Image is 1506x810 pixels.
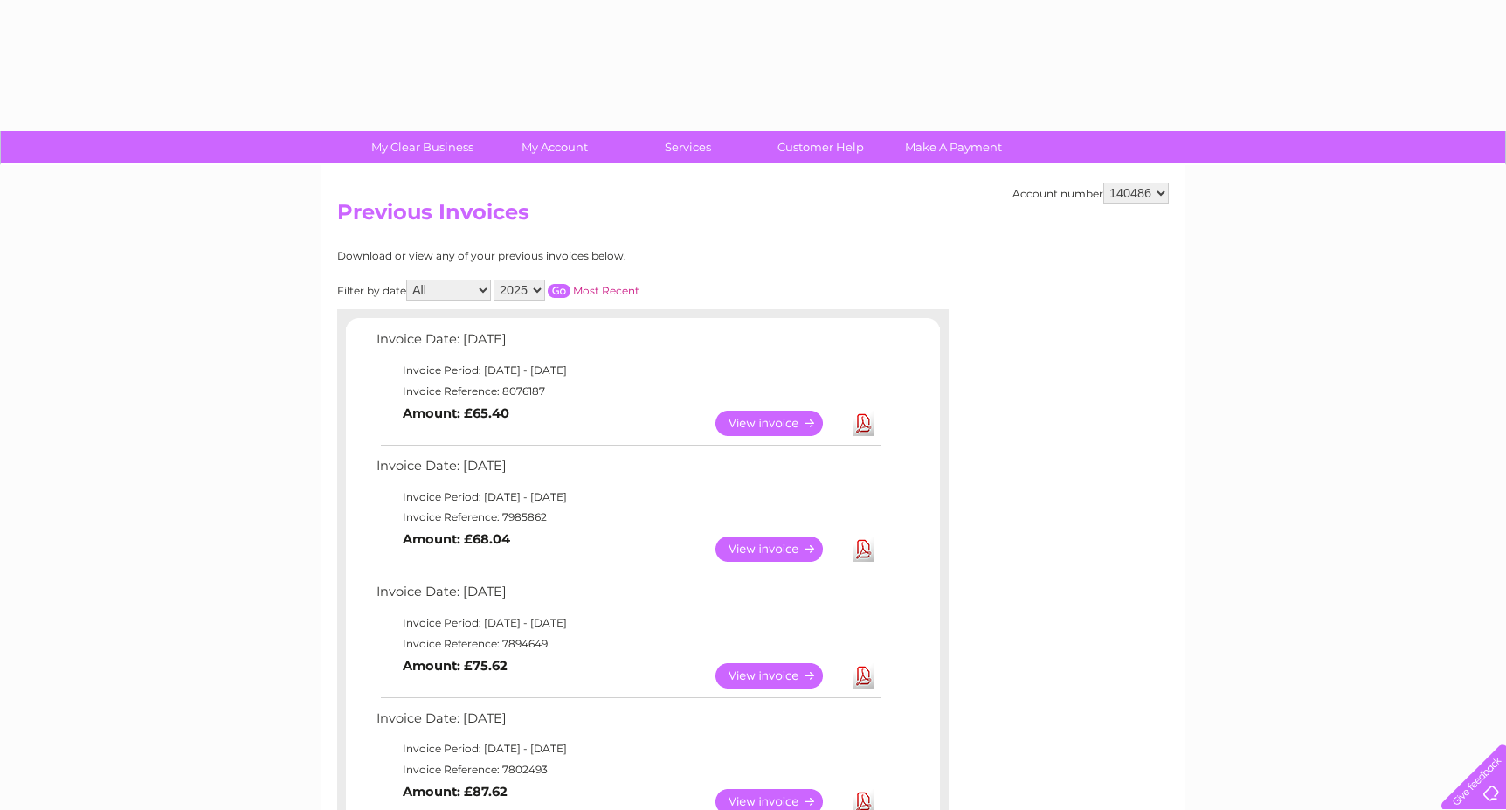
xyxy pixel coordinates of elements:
[853,663,874,689] a: Download
[853,411,874,436] a: Download
[372,487,883,508] td: Invoice Period: [DATE] - [DATE]
[403,405,509,421] b: Amount: £65.40
[1012,183,1169,204] div: Account number
[337,200,1169,233] h2: Previous Invoices
[403,658,508,674] b: Amount: £75.62
[372,360,883,381] td: Invoice Period: [DATE] - [DATE]
[403,531,510,547] b: Amount: £68.04
[372,580,883,613] td: Invoice Date: [DATE]
[403,784,508,800] b: Amount: £87.62
[372,381,883,402] td: Invoice Reference: 8076187
[715,537,844,562] a: View
[350,131,494,163] a: My Clear Business
[715,411,844,436] a: View
[372,507,883,528] td: Invoice Reference: 7985862
[715,663,844,689] a: View
[616,131,760,163] a: Services
[372,613,883,633] td: Invoice Period: [DATE] - [DATE]
[749,131,893,163] a: Customer Help
[372,633,883,654] td: Invoice Reference: 7894649
[337,280,796,301] div: Filter by date
[853,537,874,562] a: Download
[372,759,883,780] td: Invoice Reference: 7802493
[573,284,639,297] a: Most Recent
[483,131,627,163] a: My Account
[372,454,883,487] td: Invoice Date: [DATE]
[372,328,883,360] td: Invoice Date: [DATE]
[372,707,883,739] td: Invoice Date: [DATE]
[337,250,796,262] div: Download or view any of your previous invoices below.
[881,131,1026,163] a: Make A Payment
[372,738,883,759] td: Invoice Period: [DATE] - [DATE]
